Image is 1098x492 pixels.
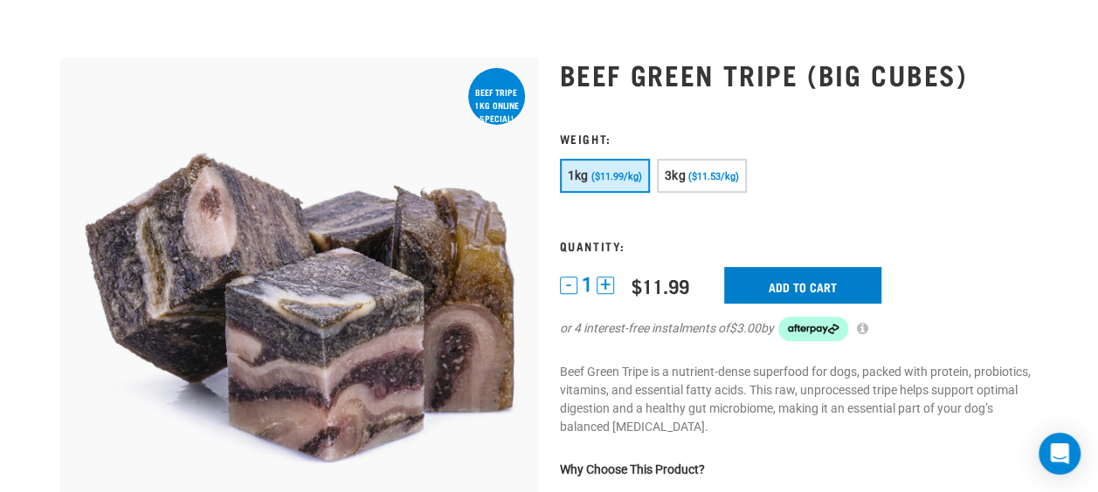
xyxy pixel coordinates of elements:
h3: Weight: [560,132,1039,145]
button: - [560,277,577,294]
h3: Quantity: [560,239,1039,252]
div: Open Intercom Messenger [1039,433,1081,475]
p: Beef Green Tripe is a nutrient-dense superfood for dogs, packed with protein, probiotics, vitamin... [560,363,1039,436]
button: 3kg ($11.53/kg) [657,159,747,193]
div: $11.99 [632,275,689,297]
span: ($11.53/kg) [688,171,739,182]
button: 1kg ($11.99/kg) [560,159,650,193]
span: $3.00 [729,319,761,338]
span: 3kg [665,168,686,182]
strong: Why Choose This Product? [560,462,705,476]
span: ($11.99/kg) [591,171,642,182]
span: 1 [582,276,592,294]
button: + [597,277,614,294]
span: 1kg [568,168,589,182]
input: Add to cart [724,267,881,304]
img: Afterpay [778,317,848,341]
h1: Beef Green Tripe (Big Cubes) [560,58,1039,90]
div: or 4 interest-free instalments of by [560,317,1039,341]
